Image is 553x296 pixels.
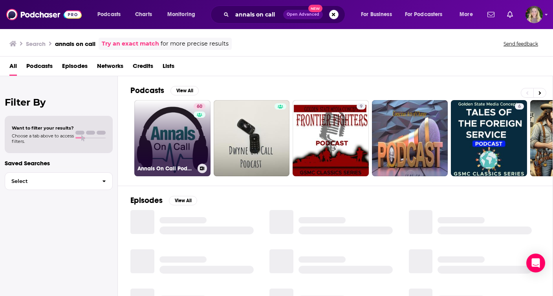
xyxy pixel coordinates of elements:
[308,5,322,12] span: New
[9,60,17,76] a: All
[405,9,443,20] span: For Podcasters
[501,40,540,47] button: Send feedback
[484,8,498,21] a: Show notifications dropdown
[526,254,545,272] div: Open Intercom Messenger
[97,9,121,20] span: Podcasts
[400,8,454,21] button: open menu
[102,39,159,48] a: Try an exact match
[92,8,131,21] button: open menu
[26,40,46,48] h3: Search
[6,7,82,22] img: Podchaser - Follow, Share and Rate Podcasts
[451,100,527,176] a: 6
[97,60,123,76] a: Networks
[5,97,113,108] h2: Filter By
[167,9,195,20] span: Monitoring
[526,6,543,23] img: User Profile
[130,86,164,95] h2: Podcasts
[526,6,543,23] button: Show profile menu
[12,133,74,144] span: Choose a tab above to access filters.
[170,86,199,95] button: View All
[137,165,194,172] h3: Annals On Call Podcast
[283,10,323,19] button: Open AdvancedNew
[55,40,95,48] h3: annals on call
[130,196,163,205] h2: Episodes
[162,8,205,21] button: open menu
[163,60,174,76] a: Lists
[518,103,521,111] span: 6
[161,39,229,48] span: for more precise results
[361,9,392,20] span: For Business
[26,60,53,76] a: Podcasts
[355,8,402,21] button: open menu
[5,159,113,167] p: Saved Searches
[5,179,96,184] span: Select
[460,9,473,20] span: More
[504,8,516,21] a: Show notifications dropdown
[134,100,211,176] a: 60Annals On Call Podcast
[515,103,524,110] a: 6
[5,172,113,190] button: Select
[130,196,197,205] a: EpisodesView All
[169,196,197,205] button: View All
[526,6,543,23] span: Logged in as lauren19365
[194,103,205,110] a: 60
[232,8,283,21] input: Search podcasts, credits, & more...
[135,9,152,20] span: Charts
[454,8,483,21] button: open menu
[293,100,369,176] a: 9
[133,60,153,76] a: Credits
[130,86,199,95] a: PodcastsView All
[12,125,74,131] span: Want to filter your results?
[130,8,157,21] a: Charts
[360,103,363,111] span: 9
[218,5,353,24] div: Search podcasts, credits, & more...
[62,60,88,76] a: Episodes
[357,103,366,110] a: 9
[197,103,202,111] span: 60
[287,13,319,16] span: Open Advanced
